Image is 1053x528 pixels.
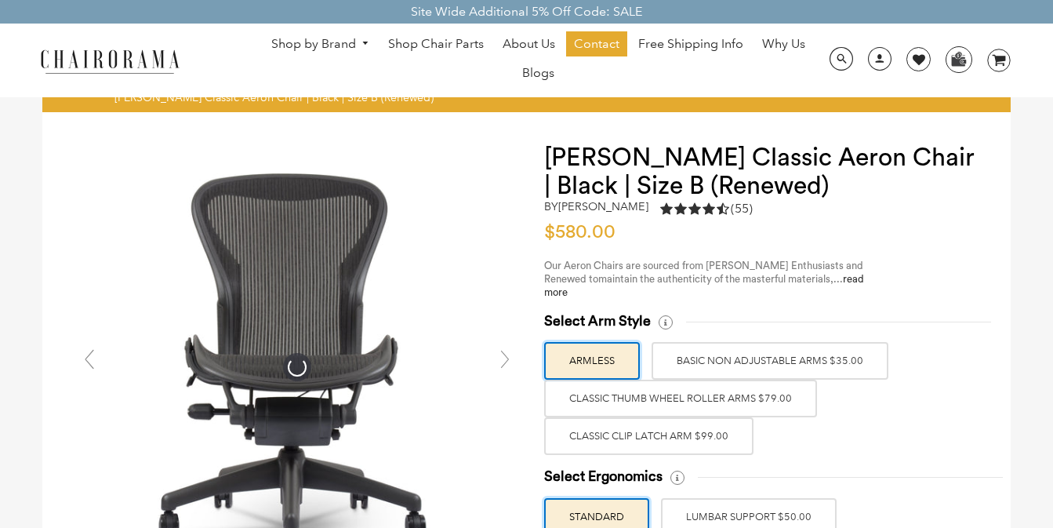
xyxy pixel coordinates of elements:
[544,223,615,242] span: $580.00
[380,31,492,56] a: Shop Chair Parts
[558,199,648,213] a: [PERSON_NAME]
[638,36,743,53] span: Free Shipping Info
[544,468,663,486] span: Select Ergonomics
[544,312,651,330] span: Select Arm Style
[522,65,554,82] span: Blogs
[762,36,805,53] span: Why Us
[503,36,555,53] span: About Us
[544,144,979,200] h1: [PERSON_NAME] Classic Aeron Chair | Black | Size B (Renewed)
[74,359,521,373] a: Herman Miller Classic Aeron Chair | Black | Size B (Renewed) - chairorama
[574,36,619,53] span: Contact
[946,47,971,71] img: WhatsApp_Image_2024-07-12_at_16.23.01.webp
[544,380,817,417] label: Classic Thumb Wheel Roller Arms $79.00
[514,60,562,86] a: Blogs
[660,200,753,221] a: 4.5 rating (55 votes)
[388,36,484,53] span: Shop Chair Parts
[544,260,863,284] span: Our Aeron Chairs are sourced from [PERSON_NAME] Enthusiasts and Renewed to
[652,342,888,380] label: BASIC NON ADJUSTABLE ARMS $35.00
[544,342,640,380] label: ARMLESS
[495,31,563,56] a: About Us
[566,31,627,56] a: Contact
[263,32,378,56] a: Shop by Brand
[544,274,864,297] span: maintain the authenticity of the masterful materials,...
[731,201,753,217] span: (55)
[255,31,821,89] nav: DesktopNavigation
[660,200,753,217] div: 4.5 rating (55 votes)
[630,31,751,56] a: Free Shipping Info
[754,31,813,56] a: Why Us
[544,200,648,213] h2: by
[544,417,753,455] label: Classic Clip Latch Arm $99.00
[31,47,188,75] img: chairorama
